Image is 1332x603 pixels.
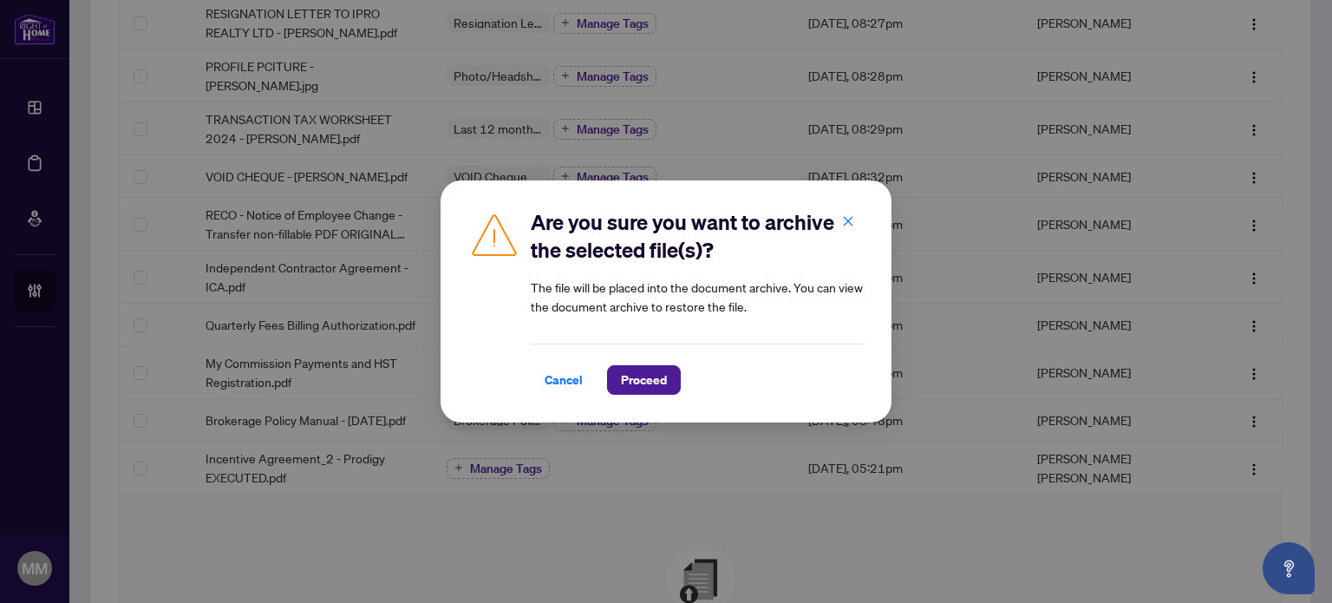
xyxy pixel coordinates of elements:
[531,278,864,316] article: The file will be placed into the document archive. You can view the document archive to restore t...
[468,208,520,260] img: Caution Icon
[531,365,597,395] button: Cancel
[1263,542,1315,594] button: Open asap
[531,208,864,264] h2: Are you sure you want to archive the selected file(s)?
[621,366,667,394] span: Proceed
[607,365,681,395] button: Proceed
[545,366,583,394] span: Cancel
[842,215,854,227] span: close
